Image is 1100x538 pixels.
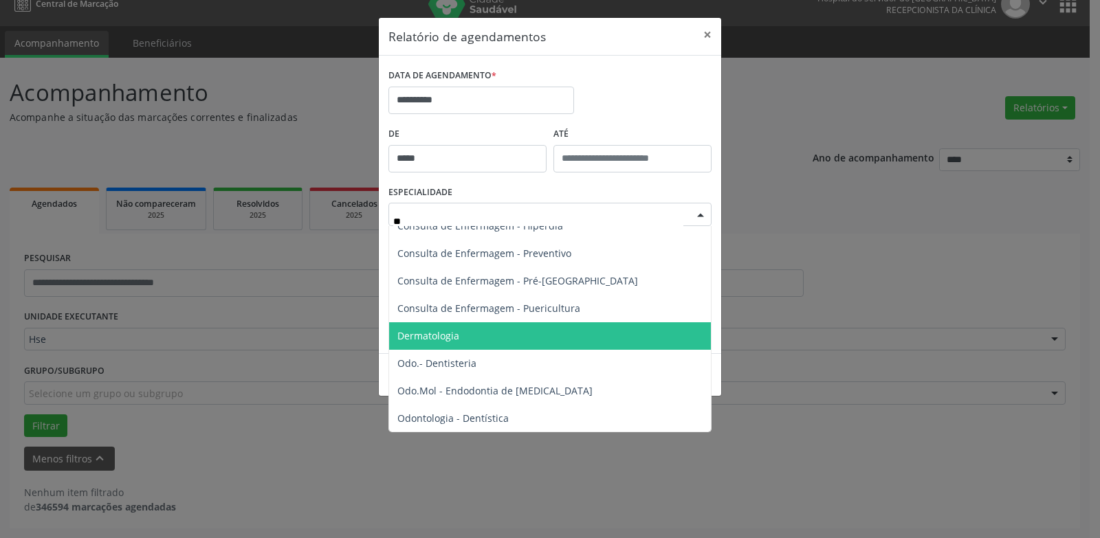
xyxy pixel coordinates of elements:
span: Consulta de Enfermagem - Pré-[GEOGRAPHIC_DATA] [397,274,638,287]
h5: Relatório de agendamentos [388,27,546,45]
label: ATÉ [553,124,712,145]
span: Odo.- Dentisteria [397,357,476,370]
span: Dermatologia [397,329,459,342]
span: Consulta de Enfermagem - Hiperdia [397,219,563,232]
span: Odo.Mol - Endodontia de [MEDICAL_DATA] [397,384,593,397]
span: Consulta de Enfermagem - Preventivo [397,247,571,260]
span: Consulta de Enfermagem - Puericultura [397,302,580,315]
span: Odontologia - Dentística [397,412,509,425]
button: Close [694,18,721,52]
label: ESPECIALIDADE [388,182,452,203]
label: De [388,124,547,145]
label: DATA DE AGENDAMENTO [388,65,496,87]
